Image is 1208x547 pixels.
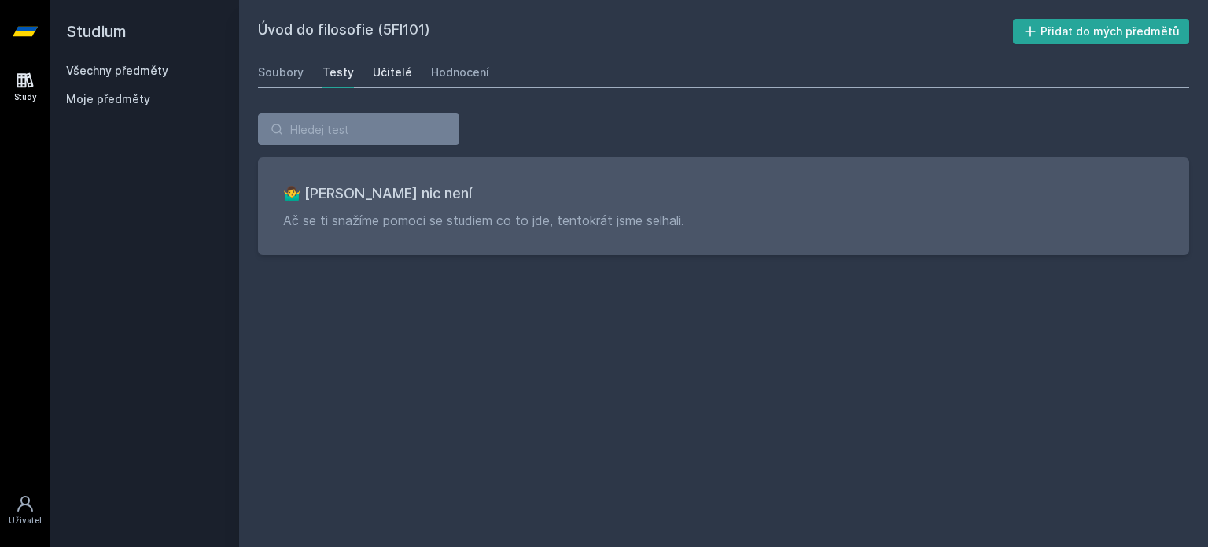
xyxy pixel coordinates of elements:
div: Soubory [258,65,304,80]
span: Moje předměty [66,91,150,107]
a: Učitelé [373,57,412,88]
a: Uživatel [3,486,47,534]
a: Study [3,63,47,111]
div: Testy [322,65,354,80]
div: Učitelé [373,65,412,80]
a: Soubory [258,57,304,88]
a: Hodnocení [431,57,489,88]
div: Uživatel [9,515,42,527]
a: Všechny předměty [66,64,168,77]
div: Hodnocení [431,65,489,80]
div: Study [14,91,37,103]
h3: 🤷‍♂️ [PERSON_NAME] nic není [283,183,1164,205]
input: Hledej test [258,113,459,145]
h2: Úvod do filosofie (5FI101) [258,19,1013,44]
p: Ač se ti snažíme pomoci se studiem co to jde, tentokrát jsme selhali. [283,211,1164,230]
a: Testy [322,57,354,88]
button: Přidat do mých předmětů [1013,19,1190,44]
